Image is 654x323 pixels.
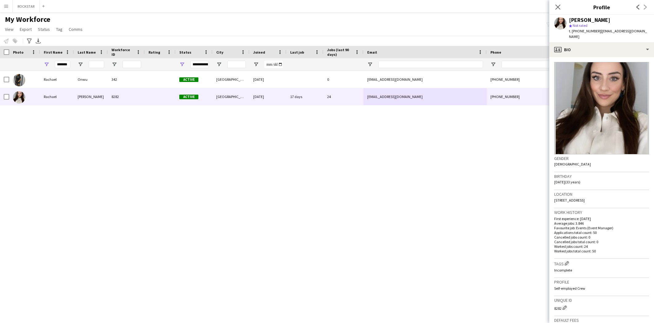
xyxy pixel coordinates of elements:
img: Rachael Thomas [13,91,25,104]
span: Photo [13,50,23,55]
div: [DATE] [250,71,286,88]
div: 24 [323,88,364,105]
div: Rachael [40,88,74,105]
span: First Name [44,50,63,55]
div: 17 days [286,88,323,105]
span: Active [179,95,198,99]
input: Phone Filter Input [502,61,562,68]
div: [GEOGRAPHIC_DATA] [213,71,250,88]
div: Onwu [74,71,108,88]
p: First experience: [DATE] [554,216,649,221]
h3: Work history [554,210,649,215]
button: Open Filter Menu [112,62,117,67]
span: Workforce ID [112,47,134,57]
div: [PHONE_NUMBER] [487,71,566,88]
p: Cancelled jobs total count: 0 [554,239,649,244]
div: [PERSON_NAME] [74,88,108,105]
h3: Location [554,191,649,197]
input: Last Name Filter Input [89,61,104,68]
div: [PHONE_NUMBER] [487,88,566,105]
span: Export [20,27,32,32]
h3: Profile [549,3,654,11]
span: Tag [56,27,63,32]
img: Crew avatar or photo [554,62,649,154]
h3: Birthday [554,174,649,179]
button: Open Filter Menu [253,62,259,67]
span: Joined [253,50,265,55]
input: Email Filter Input [378,61,483,68]
button: Open Filter Menu [490,62,496,67]
h3: Unique ID [554,297,649,303]
app-action-btn: Advanced filters [26,37,33,45]
input: Joined Filter Input [264,61,283,68]
h3: Default fees [554,317,649,323]
span: [DATE] (33 years) [554,180,580,184]
button: Open Filter Menu [367,62,373,67]
div: [EMAIL_ADDRESS][DOMAIN_NAME] [364,71,487,88]
div: [GEOGRAPHIC_DATA] [213,88,250,105]
input: Workforce ID Filter Input [123,61,141,68]
a: Export [17,25,34,33]
span: Last job [290,50,304,55]
app-action-btn: Export XLSX [35,37,42,45]
div: Bio [549,42,654,57]
div: [PERSON_NAME] [569,17,610,23]
p: Applications total count: 50 [554,230,649,235]
span: View [5,27,14,32]
span: Active [179,77,198,82]
button: Open Filter Menu [216,62,222,67]
p: Incomplete [554,268,649,272]
p: Favourite job: Events (Event Manager) [554,226,649,230]
p: Worked jobs count: 24 [554,244,649,249]
p: Worked jobs total count: 50 [554,249,649,253]
a: Comms [66,25,85,33]
p: Average jobs: 3.846 [554,221,649,226]
h3: Profile [554,279,649,285]
img: Rachael Onwu [13,74,25,86]
span: My Workforce [5,15,50,24]
div: 8282 [108,88,145,105]
button: Open Filter Menu [44,62,49,67]
button: ROCKSTAR [13,0,40,12]
span: Not rated [573,23,587,28]
p: Cancelled jobs count: 0 [554,235,649,239]
h3: Tags [554,260,649,267]
span: t. [PHONE_NUMBER] [569,29,601,33]
input: First Name Filter Input [55,61,70,68]
div: [EMAIL_ADDRESS][DOMAIN_NAME] [364,88,487,105]
button: Open Filter Menu [78,62,83,67]
div: 342 [108,71,145,88]
h3: Gender [554,156,649,161]
span: Rating [148,50,160,55]
span: | [EMAIL_ADDRESS][DOMAIN_NAME] [569,29,647,39]
div: 0 [323,71,364,88]
span: Last Name [78,50,96,55]
span: Status [38,27,50,32]
div: 8282 [554,305,649,311]
button: Open Filter Menu [179,62,185,67]
span: Status [179,50,191,55]
span: [STREET_ADDRESS] [554,198,585,202]
div: [DATE] [250,88,286,105]
span: Email [367,50,377,55]
p: Self-employed Crew [554,286,649,291]
span: Jobs (last 90 days) [327,47,352,57]
a: Tag [54,25,65,33]
span: City [216,50,223,55]
input: City Filter Input [227,61,246,68]
span: [DEMOGRAPHIC_DATA] [554,162,591,166]
a: View [2,25,16,33]
a: Status [35,25,52,33]
div: Rachael [40,71,74,88]
span: Comms [69,27,83,32]
span: Phone [490,50,501,55]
